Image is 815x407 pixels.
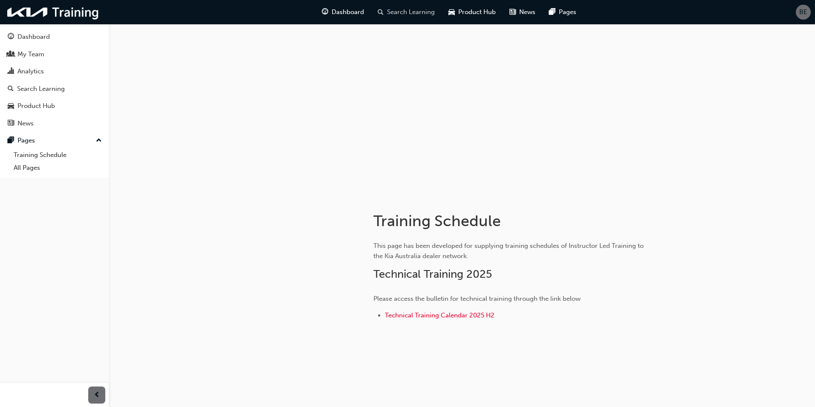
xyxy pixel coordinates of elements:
[448,7,455,17] span: car-icon
[373,212,653,230] h1: Training Schedule
[8,85,14,93] span: search-icon
[387,7,435,17] span: Search Learning
[378,7,384,17] span: search-icon
[373,295,581,302] span: Please access the bulletin for technical training through the link below
[3,64,105,79] a: Analytics
[8,33,14,41] span: guage-icon
[322,7,328,17] span: guage-icon
[4,3,102,21] img: kia-training
[94,390,100,401] span: prev-icon
[8,120,14,128] span: news-icon
[373,267,492,281] span: Technical Training 2025
[796,5,811,20] button: BE
[8,137,14,145] span: pages-icon
[8,51,14,58] span: people-icon
[799,7,807,17] span: BE
[385,311,494,319] a: Technical Training Calendar 2025 H2
[3,133,105,148] button: Pages
[17,136,35,145] div: Pages
[3,29,105,45] a: Dashboard
[315,3,371,21] a: guage-iconDashboard
[3,47,105,62] a: My Team
[332,7,364,17] span: Dashboard
[17,32,50,42] div: Dashboard
[96,135,102,146] span: up-icon
[503,3,542,21] a: news-iconNews
[371,3,442,21] a: search-iconSearch Learning
[509,7,516,17] span: news-icon
[8,68,14,76] span: chart-icon
[8,102,14,110] span: car-icon
[3,98,105,114] a: Product Hub
[373,242,645,260] span: This page has been developed for supplying training schedules of Instructor Led Training to the K...
[559,7,576,17] span: Pages
[17,67,44,76] div: Analytics
[542,3,583,21] a: pages-iconPages
[549,7,555,17] span: pages-icon
[3,27,105,133] button: DashboardMy TeamAnalyticsSearch LearningProduct HubNews
[3,116,105,131] a: News
[10,161,105,174] a: All Pages
[17,101,55,111] div: Product Hub
[17,84,65,94] div: Search Learning
[10,148,105,162] a: Training Schedule
[3,81,105,97] a: Search Learning
[458,7,496,17] span: Product Hub
[17,49,44,59] div: My Team
[442,3,503,21] a: car-iconProduct Hub
[519,7,535,17] span: News
[17,119,34,128] div: News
